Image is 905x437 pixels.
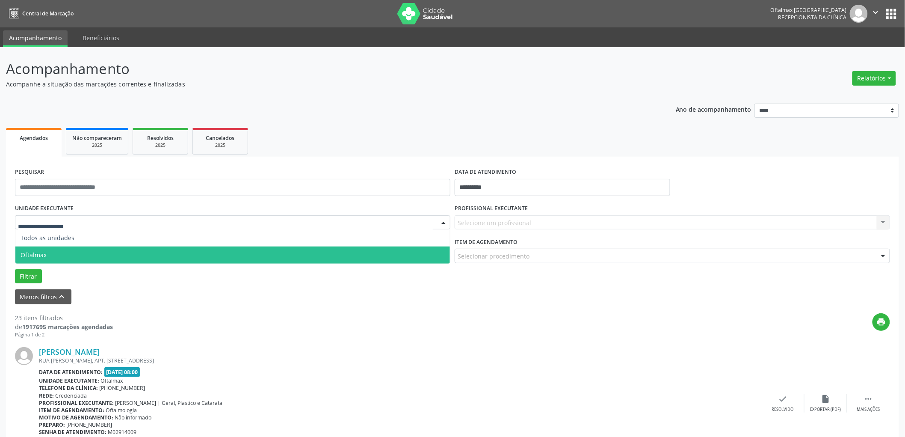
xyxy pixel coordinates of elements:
div: Oftalmax [GEOGRAPHIC_DATA] [771,6,847,14]
label: PESQUISAR [15,166,44,179]
span: Oftalmax [21,251,47,259]
p: Acompanhamento [6,58,631,80]
i:  [864,394,873,404]
label: DATA DE ATENDIMENTO [455,166,516,179]
div: RUA [PERSON_NAME], APT. [STREET_ADDRESS] [39,357,762,364]
div: Resolvido [772,407,794,413]
i: keyboard_arrow_up [57,292,67,301]
b: Preparo: [39,421,65,428]
button: Relatórios [852,71,896,86]
label: UNIDADE EXECUTANTE [15,202,74,215]
b: Item de agendamento: [39,407,104,414]
a: Beneficiários [77,30,125,45]
span: Não informado [115,414,152,421]
span: [PHONE_NUMBER] [67,421,112,428]
div: 2025 [139,142,182,149]
i: insert_drive_file [821,394,831,404]
b: Unidade executante: [39,377,99,384]
a: Acompanhamento [3,30,68,47]
b: Senha de atendimento: [39,428,106,436]
span: [PHONE_NUMBER] [100,384,145,392]
span: Oftalmologia [106,407,137,414]
img: img [15,347,33,365]
label: Item de agendamento [455,235,518,249]
span: Resolvidos [147,134,174,142]
a: [PERSON_NAME] [39,347,100,357]
img: img [850,5,868,23]
span: Oftalmax [101,377,123,384]
b: Motivo de agendamento: [39,414,113,421]
span: Todos as unidades [21,234,74,242]
div: 2025 [199,142,242,149]
span: M02914009 [108,428,137,436]
div: Página 1 de 2 [15,331,113,339]
b: Profissional executante: [39,399,114,407]
a: Central de Marcação [6,6,74,21]
button: apps [884,6,899,21]
span: Cancelados [206,134,235,142]
span: Central de Marcação [22,10,74,17]
i: check [778,394,788,404]
button: print [872,313,890,331]
i:  [871,8,881,17]
button: Menos filtroskeyboard_arrow_up [15,289,71,304]
span: Agendados [20,134,48,142]
span: [DATE] 08:00 [104,367,140,377]
i: print [877,317,886,327]
div: 23 itens filtrados [15,313,113,322]
div: 2025 [72,142,122,149]
span: Recepcionista da clínica [778,14,847,21]
span: Selecionar procedimento [458,252,529,261]
p: Acompanhe a situação das marcações correntes e finalizadas [6,80,631,89]
div: Mais ações [857,407,880,413]
label: PROFISSIONAL EXECUTANTE [455,202,528,215]
button:  [868,5,884,23]
span: [PERSON_NAME] | Geral, Plastico e Catarata [115,399,223,407]
div: Exportar (PDF) [810,407,841,413]
span: Não compareceram [72,134,122,142]
b: Rede: [39,392,54,399]
span: Credenciada [56,392,87,399]
div: de [15,322,113,331]
p: Ano de acompanhamento [676,104,751,114]
button: Filtrar [15,269,42,284]
b: Telefone da clínica: [39,384,98,392]
strong: 1917695 marcações agendadas [22,323,113,331]
b: Data de atendimento: [39,369,103,376]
